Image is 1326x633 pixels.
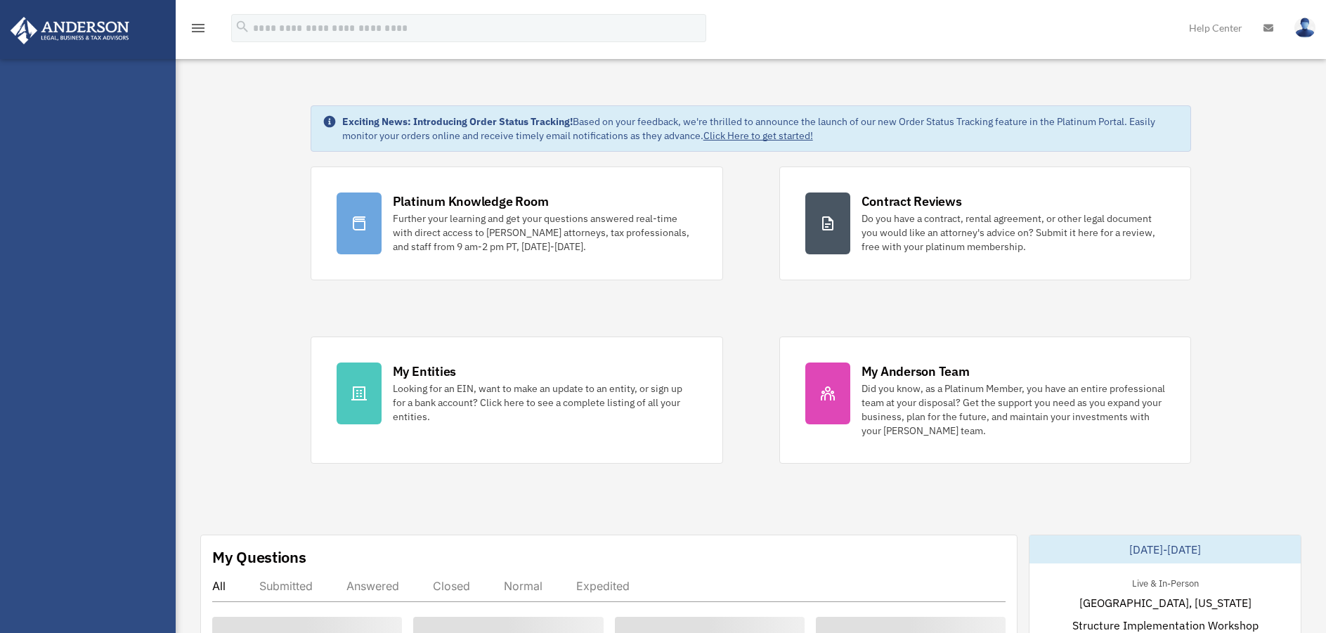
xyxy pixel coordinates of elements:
[1029,535,1301,563] div: [DATE]-[DATE]
[862,192,962,210] div: Contract Reviews
[393,363,456,380] div: My Entities
[393,192,549,210] div: Platinum Knowledge Room
[862,381,1166,438] div: Did you know, as a Platinum Member, you have an entire professional team at your disposal? Get th...
[342,115,573,128] strong: Exciting News: Introducing Order Status Tracking!
[346,579,399,593] div: Answered
[862,363,970,380] div: My Anderson Team
[1121,575,1210,589] div: Live & In-Person
[190,20,207,37] i: menu
[779,337,1192,464] a: My Anderson Team Did you know, as a Platinum Member, you have an entire professional team at your...
[311,337,723,464] a: My Entities Looking for an EIN, want to make an update to an entity, or sign up for a bank accoun...
[190,25,207,37] a: menu
[433,579,470,593] div: Closed
[212,579,226,593] div: All
[311,167,723,280] a: Platinum Knowledge Room Further your learning and get your questions answered real-time with dire...
[393,381,697,424] div: Looking for an EIN, want to make an update to an entity, or sign up for a bank account? Click her...
[393,211,697,254] div: Further your learning and get your questions answered real-time with direct access to [PERSON_NAM...
[259,579,313,593] div: Submitted
[1079,594,1252,611] span: [GEOGRAPHIC_DATA], [US_STATE]
[1294,18,1315,38] img: User Pic
[703,129,813,142] a: Click Here to get started!
[212,547,306,568] div: My Questions
[235,19,250,34] i: search
[504,579,542,593] div: Normal
[862,211,1166,254] div: Do you have a contract, rental agreement, or other legal document you would like an attorney's ad...
[6,17,134,44] img: Anderson Advisors Platinum Portal
[576,579,630,593] div: Expedited
[342,115,1180,143] div: Based on your feedback, we're thrilled to announce the launch of our new Order Status Tracking fe...
[779,167,1192,280] a: Contract Reviews Do you have a contract, rental agreement, or other legal document you would like...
